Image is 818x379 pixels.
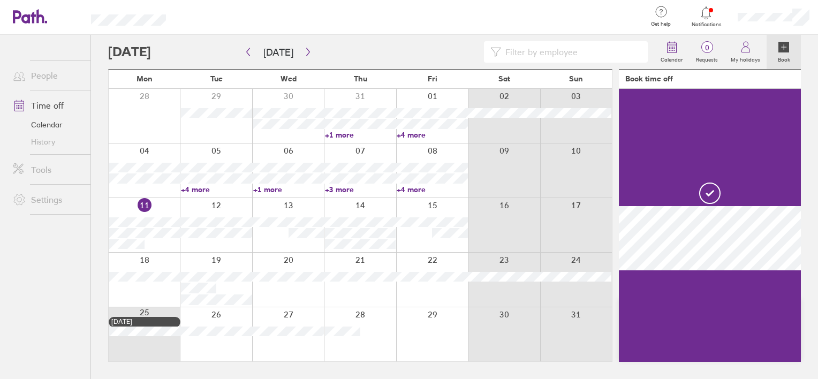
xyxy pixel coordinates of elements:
a: History [4,133,90,150]
span: Mon [137,74,153,83]
a: My holidays [724,35,767,69]
label: Book [771,54,797,63]
span: Sun [569,74,583,83]
div: Book time off [625,74,673,83]
a: +3 more [325,185,396,194]
a: +4 more [397,130,467,140]
span: Get help [643,21,678,27]
label: My holidays [724,54,767,63]
input: Filter by employee [501,42,641,62]
a: Book [767,35,801,69]
span: Tue [210,74,223,83]
span: 0 [690,43,724,52]
a: +4 more [397,185,467,194]
a: 0Requests [690,35,724,69]
span: Notifications [689,21,724,28]
button: [DATE] [255,43,302,61]
a: +1 more [253,185,324,194]
a: Settings [4,189,90,210]
a: +1 more [325,130,396,140]
label: Requests [690,54,724,63]
span: Thu [354,74,367,83]
a: Notifications [689,5,724,28]
span: Wed [281,74,297,83]
a: Tools [4,159,90,180]
span: Sat [498,74,510,83]
a: +4 more [181,185,252,194]
label: Calendar [654,54,690,63]
span: Fri [428,74,437,83]
div: [DATE] [111,318,178,325]
a: People [4,65,90,86]
a: Time off [4,95,90,116]
a: Calendar [4,116,90,133]
a: Calendar [654,35,690,69]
